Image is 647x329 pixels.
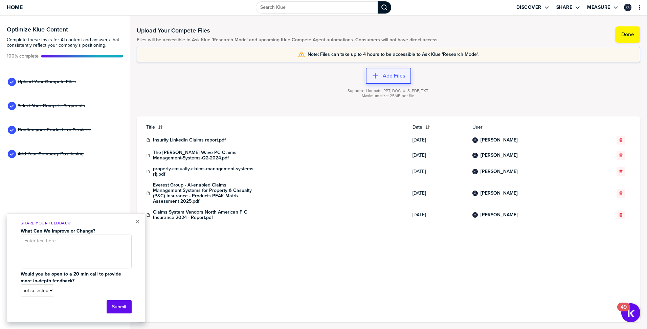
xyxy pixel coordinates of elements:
h3: Optimize Klue Content [7,26,123,32]
span: Title [146,125,155,130]
a: [PERSON_NAME] [481,137,518,143]
span: Date [412,125,422,130]
a: [PERSON_NAME] [481,191,518,196]
span: User [472,125,587,130]
div: Search Klue [378,1,391,14]
div: Kola Adefala [472,137,478,143]
div: Kola Adefala [624,4,631,11]
span: [DATE] [412,212,464,218]
span: Confirm your Products or Services [18,127,91,133]
img: 70bc71cf06ecccc29bb3ad083ace0a42-sml.png [473,213,477,217]
a: Claims System Vendors North American P C Insurance 2024 - Report.pdf [153,210,254,220]
button: Submit [107,300,132,313]
span: [DATE] [412,153,464,158]
img: 70bc71cf06ecccc29bb3ad083ace0a42-sml.png [473,138,477,142]
span: Home [7,4,23,10]
label: Share [556,4,573,10]
a: The-[PERSON_NAME]-Wave-PC-Claims-Management-Systems-Q2-2024.pdf [153,150,254,161]
div: Kola Adefala [472,169,478,174]
input: Search Klue [256,1,378,14]
span: [DATE] [412,191,464,196]
span: Complete these tasks for AI content and answers that consistently reflect your company’s position... [7,37,123,48]
label: Measure [587,4,610,10]
a: Insurity LinkedIn Claims report.pdf [153,137,226,143]
a: [PERSON_NAME] [481,153,518,158]
div: Kola Adefala [472,153,478,158]
div: Kola Adefala [472,212,478,218]
label: Done [621,31,634,38]
a: Everest Group - AI-enabled Claims Management Systems for Property & Casualty (P&C) Insurance - Pr... [153,182,254,204]
strong: Would you be open to a 20 min call to provide more in-depth feedback? [21,270,122,284]
a: Edit Profile [623,3,632,12]
div: 49 [621,307,627,316]
span: Active [7,53,39,59]
span: [DATE] [412,169,464,174]
span: Upload Your Compete Files [18,79,76,85]
img: 70bc71cf06ecccc29bb3ad083ace0a42-sml.png [473,153,477,157]
strong: What Can We Improve or Change? [21,227,95,235]
button: Open Resource Center, 49 new notifications [621,303,640,322]
h1: Upload Your Compete Files [137,26,439,35]
label: Discover [516,4,541,10]
span: Maximum size: 25MB per file. [362,93,415,98]
span: [DATE] [412,137,464,143]
a: [PERSON_NAME] [481,169,518,174]
a: [PERSON_NAME] [481,212,518,218]
span: Select Your Compete Segments [18,103,85,109]
img: 70bc71cf06ecccc29bb3ad083ace0a42-sml.png [625,4,631,10]
button: Close [135,218,140,226]
img: 70bc71cf06ecccc29bb3ad083ace0a42-sml.png [473,191,477,195]
label: Add Files [383,72,405,79]
a: property-casualty-claims-management-systems (1).pdf [153,166,254,177]
span: Add Your Company Positioning [18,151,84,157]
div: Kola Adefala [472,191,478,196]
img: 70bc71cf06ecccc29bb3ad083ace0a42-sml.png [473,170,477,174]
span: Supported formats: PPT, DOC, XLS, PDF, TXT. [348,88,429,93]
p: Share Your Feedback! [21,220,132,226]
span: Note: Files can take up to 4 hours to be accessible to Ask Klue 'Research Mode'. [308,52,478,57]
span: Files will be accessible to Ask Klue 'Research Mode' and upcoming Klue Compete Agent automations.... [137,37,439,43]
